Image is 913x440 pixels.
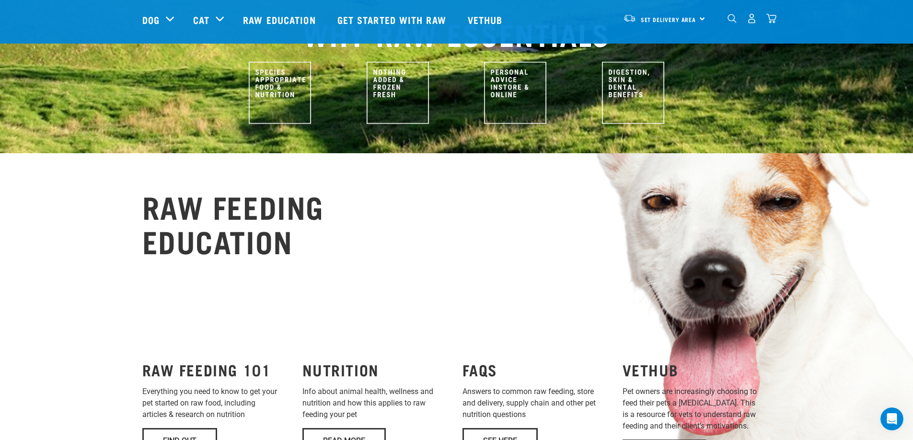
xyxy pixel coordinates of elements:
p: Answers to common raw feeding, store and delivery, supply chain and other pet nutrition questions [462,386,611,420]
a: Cat [193,12,209,27]
a: Raw Education [233,0,327,39]
h2: RAW FEEDING EDUCATION [142,189,324,258]
iframe: Intercom live chat [880,407,903,430]
a: Dog [142,12,160,27]
a: Vethub [458,0,515,39]
a: Get started with Raw [328,0,458,39]
img: home-icon-1@2x.png [728,14,737,23]
img: Nothing Added [367,62,429,124]
img: user.png [747,13,757,23]
span: Set Delivery Area [641,18,696,21]
h3: FAQS [462,361,611,378]
p: Info about animal health, wellness and nutrition and how this applies to raw feeding your pet [302,386,451,420]
h3: VETHUB [623,361,771,378]
img: Species Appropriate Nutrition [249,62,311,124]
img: Personal Advice [484,62,546,124]
h3: NUTRITION [302,361,451,378]
p: Pet owners are increasingly choosing to feed their pets a [MEDICAL_DATA]. This is a resource for ... [623,386,771,432]
img: Raw Benefits [602,62,664,124]
img: home-icon@2x.png [766,13,776,23]
p: Everything you need to know to get your pet started on raw food, including articles & research on... [142,386,291,420]
h3: RAW FEEDING 101 [142,361,291,378]
img: van-moving.png [623,14,636,23]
